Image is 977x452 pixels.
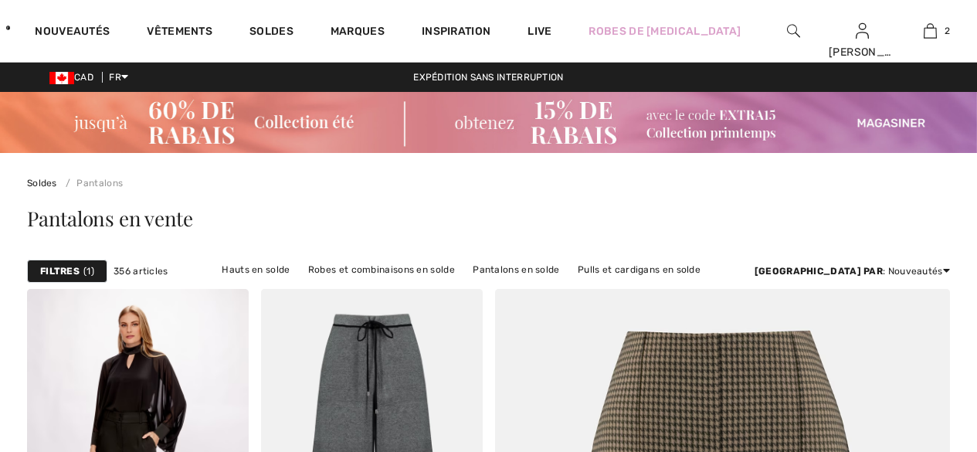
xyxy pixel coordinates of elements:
[755,266,883,277] strong: [GEOGRAPHIC_DATA] par
[59,178,123,189] a: Pantalons
[422,25,490,41] span: Inspiration
[570,260,708,280] a: Pulls et cardigans en solde
[109,72,128,83] span: FR
[924,22,937,40] img: Mon panier
[528,23,551,39] a: Live
[829,44,896,60] div: [PERSON_NAME]
[589,23,741,39] a: Robes de [MEDICAL_DATA]
[897,22,964,40] a: 2
[27,178,57,189] a: Soldes
[6,12,10,43] img: 1ère Avenue
[331,25,385,41] a: Marques
[755,264,950,278] div: : Nouveautés
[49,72,74,84] img: Canadian Dollar
[407,280,491,300] a: Jupes en solde
[147,25,212,41] a: Vêtements
[35,25,110,41] a: Nouveautés
[49,72,100,83] span: CAD
[856,22,869,40] img: Mes infos
[270,280,405,300] a: Vestes et blazers en solde
[214,260,297,280] a: Hauts en solde
[856,23,869,38] a: Se connecter
[945,24,950,38] span: 2
[249,25,293,41] a: Soldes
[300,260,463,280] a: Robes et combinaisons en solde
[494,280,653,300] a: Vêtements d'extérieur en solde
[40,264,80,278] strong: Filtres
[787,22,800,40] img: recherche
[27,205,193,232] span: Pantalons en vente
[465,260,567,280] a: Pantalons en solde
[83,264,94,278] span: 1
[114,264,168,278] span: 356 articles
